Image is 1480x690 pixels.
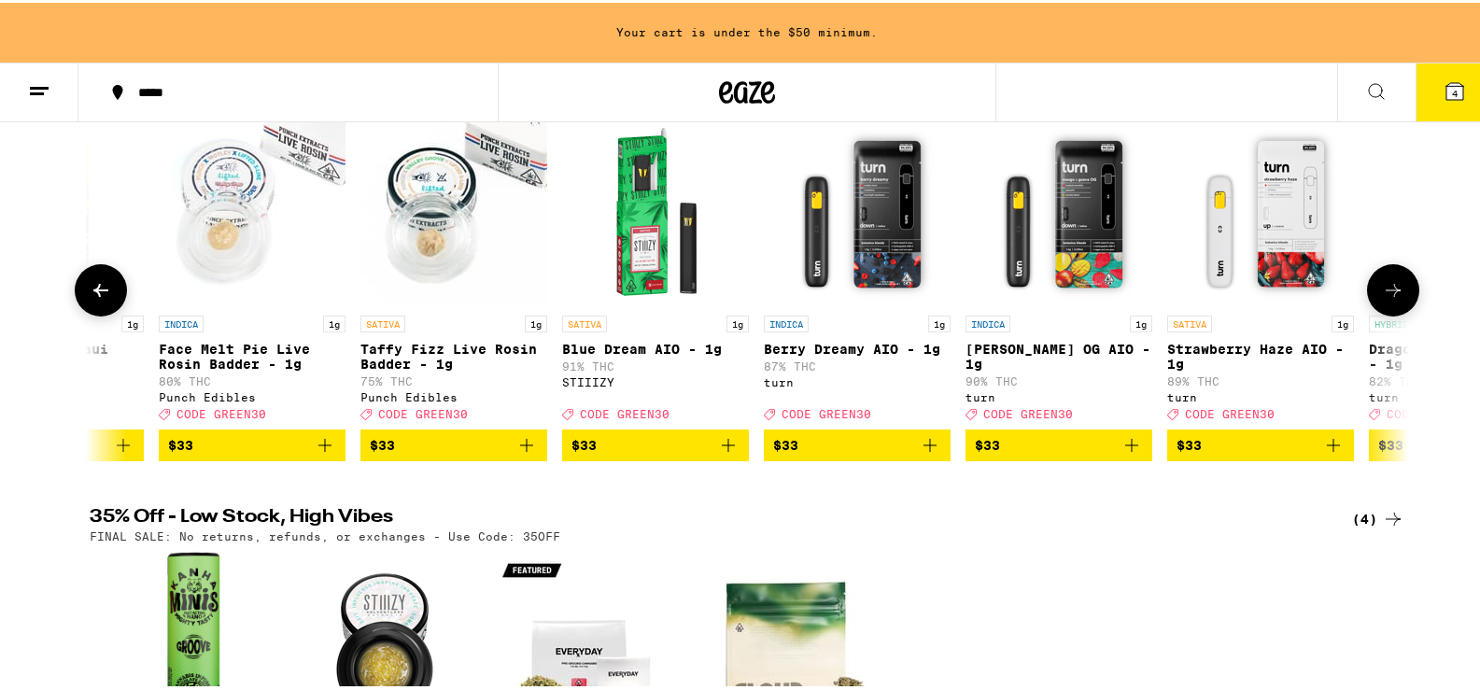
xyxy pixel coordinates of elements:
div: STIIIZY [562,373,749,386]
p: SATIVA [562,313,607,330]
p: FINAL SALE: No returns, refunds, or exchanges - Use Code: 35OFF [90,528,560,540]
span: $33 [975,435,1000,450]
span: CODE GREEN30 [580,405,670,417]
a: Open page for Berry Dreamy AIO - 1g from turn [764,117,951,427]
p: Face Melt Pie Live Rosin Badder - 1g [159,339,345,369]
p: 75% THC [360,373,547,385]
span: Hi. Need any help? [11,13,134,28]
button: Add to bag [764,427,951,458]
p: HYBRID [1369,313,1414,330]
button: Add to bag [966,427,1152,458]
span: $33 [773,435,798,450]
span: CODE GREEN30 [1185,405,1275,417]
div: Punch Edibles [360,388,547,401]
img: turn - Strawberry Haze AIO - 1g [1167,117,1354,303]
button: Add to bag [562,427,749,458]
p: INDICA [966,313,1010,330]
p: Strawberry Haze AIO - 1g [1167,339,1354,369]
p: Blue Dream AIO - 1g [562,339,749,354]
p: 90% THC [966,373,1152,385]
button: Add to bag [360,427,547,458]
span: CODE GREEN30 [378,405,468,417]
p: SATIVA [1167,313,1212,330]
p: 1g [121,313,144,330]
div: turn [966,388,1152,401]
button: Add to bag [1167,427,1354,458]
span: $33 [1177,435,1202,450]
span: $33 [370,435,395,450]
p: 91% THC [562,358,749,370]
span: 4 [1452,85,1458,96]
p: Berry Dreamy AIO - 1g [764,339,951,354]
p: 1g [323,313,345,330]
p: INDICA [764,313,809,330]
p: 1g [525,313,547,330]
span: CODE GREEN30 [176,405,266,417]
p: 80% THC [159,373,345,385]
a: Open page for Face Melt Pie Live Rosin Badder - 1g from Punch Edibles [159,117,345,427]
p: 87% THC [764,358,951,370]
p: 1g [726,313,749,330]
a: Open page for Taffy Fizz Live Rosin Badder - 1g from Punch Edibles [360,117,547,427]
span: CODE GREEN30 [1387,405,1476,417]
p: [PERSON_NAME] OG AIO - 1g [966,339,1152,369]
p: Taffy Fizz Live Rosin Badder - 1g [360,339,547,369]
img: STIIIZY - Blue Dream AIO - 1g [562,117,749,303]
p: 1g [1130,313,1152,330]
img: turn - Berry Dreamy AIO - 1g [764,117,951,303]
span: CODE GREEN30 [983,405,1073,417]
a: (4) [1352,505,1404,528]
h2: 35% Off - Low Stock, High Vibes [90,505,1313,528]
span: $33 [571,435,597,450]
a: Open page for Mango Guava OG AIO - 1g from turn [966,117,1152,427]
img: Punch Edibles - Face Melt Pie Live Rosin Badder - 1g [159,117,345,303]
p: 89% THC [1167,373,1354,385]
span: $33 [168,435,193,450]
a: Open page for Blue Dream AIO - 1g from STIIIZY [562,117,749,427]
div: turn [1167,388,1354,401]
a: Open page for Strawberry Haze AIO - 1g from turn [1167,117,1354,427]
img: Punch Edibles - Taffy Fizz Live Rosin Badder - 1g [360,117,547,303]
p: 1g [928,313,951,330]
div: turn [764,373,951,386]
img: turn - Mango Guava OG AIO - 1g [966,117,1152,303]
div: Punch Edibles [159,388,345,401]
button: Add to bag [159,427,345,458]
p: INDICA [159,313,204,330]
p: 1g [1332,313,1354,330]
span: CODE GREEN30 [782,405,871,417]
p: SATIVA [360,313,405,330]
span: $33 [1378,435,1403,450]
